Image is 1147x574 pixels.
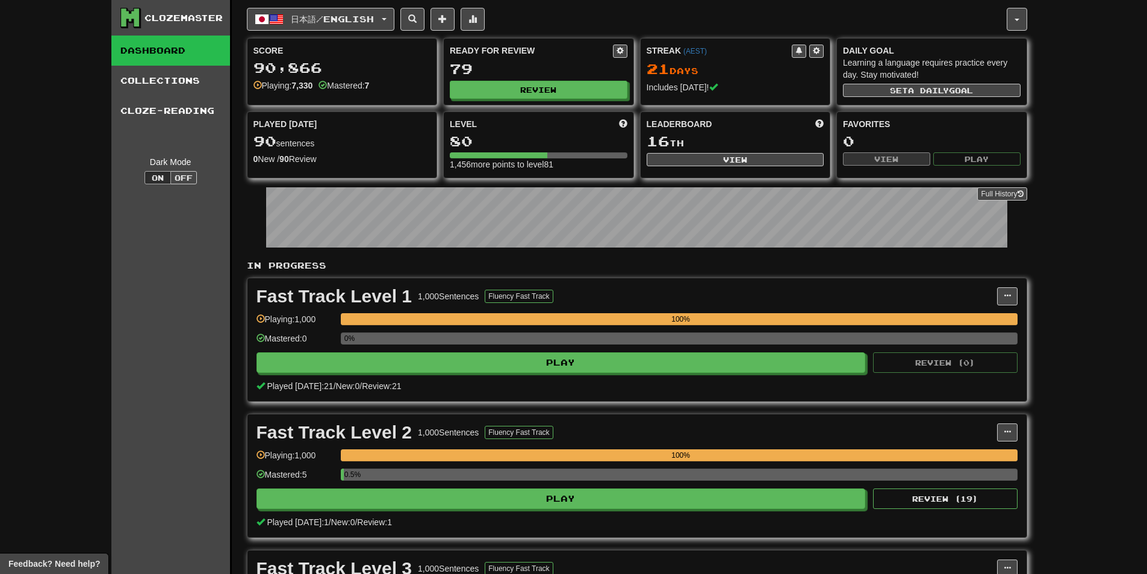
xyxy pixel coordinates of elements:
span: Leaderboard [647,118,712,130]
div: Clozemaster [145,12,223,24]
button: Review [450,81,627,99]
a: (AEST) [683,47,707,55]
button: Off [170,171,197,184]
span: Review: 21 [362,381,401,391]
button: Play [256,488,866,509]
span: 21 [647,60,670,77]
div: 1,456 more points to level 81 [450,158,627,170]
button: View [843,152,930,166]
span: Played [DATE]: 21 [267,381,333,391]
div: th [647,134,824,149]
a: Dashboard [111,36,230,66]
span: / [355,517,357,527]
div: Mastered: 5 [256,469,335,488]
div: 100% [344,313,1018,325]
button: More stats [461,8,485,31]
button: 日本語/English [247,8,394,31]
a: Collections [111,66,230,96]
div: 100% [344,449,1018,461]
span: a daily [908,86,949,95]
div: 1,000 Sentences [418,290,479,302]
button: Play [256,352,866,373]
div: sentences [253,134,431,149]
span: / [329,517,331,527]
p: In Progress [247,260,1027,272]
span: New: 0 [331,517,355,527]
div: Playing: 1,000 [256,313,335,333]
div: 0 [843,134,1021,149]
div: Learning a language requires practice every day. Stay motivated! [843,57,1021,81]
span: 90 [253,133,276,149]
button: Add sentence to collection [431,8,455,31]
div: Includes [DATE]! [647,81,824,93]
div: Streak [647,45,792,57]
span: / [334,381,336,391]
div: 1,000 Sentences [418,426,479,438]
span: Played [DATE]: 1 [267,517,328,527]
div: Daily Goal [843,45,1021,57]
div: New / Review [253,153,431,165]
div: Mastered: 0 [256,332,335,352]
a: Cloze-Reading [111,96,230,126]
span: Level [450,118,477,130]
button: Review (0) [873,352,1018,373]
strong: 7 [365,81,370,90]
button: Play [933,152,1021,166]
div: Dark Mode [120,156,221,168]
span: Played [DATE] [253,118,317,130]
strong: 90 [279,154,289,164]
div: Playing: [253,80,313,92]
span: New: 0 [336,381,360,391]
div: Ready for Review [450,45,613,57]
button: Seta dailygoal [843,84,1021,97]
div: Playing: 1,000 [256,449,335,469]
div: Day s [647,61,824,77]
div: Score [253,45,431,57]
span: This week in points, UTC [815,118,824,130]
button: Review (19) [873,488,1018,509]
span: 16 [647,133,670,149]
div: 90,866 [253,60,431,75]
div: Fast Track Level 2 [256,423,412,441]
strong: 7,330 [291,81,312,90]
button: Fluency Fast Track [485,426,553,439]
span: Score more points to level up [619,118,627,130]
span: / [359,381,362,391]
button: View [647,153,824,166]
button: On [145,171,171,184]
button: Fluency Fast Track [485,290,553,303]
div: 80 [450,134,627,149]
button: Search sentences [400,8,424,31]
span: Open feedback widget [8,558,100,570]
div: Fast Track Level 1 [256,287,412,305]
span: 日本語 / English [291,14,374,24]
strong: 0 [253,154,258,164]
div: Mastered: [319,80,369,92]
div: 79 [450,61,627,76]
span: Review: 1 [357,517,392,527]
div: Favorites [843,118,1021,130]
a: Full History [977,187,1027,201]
